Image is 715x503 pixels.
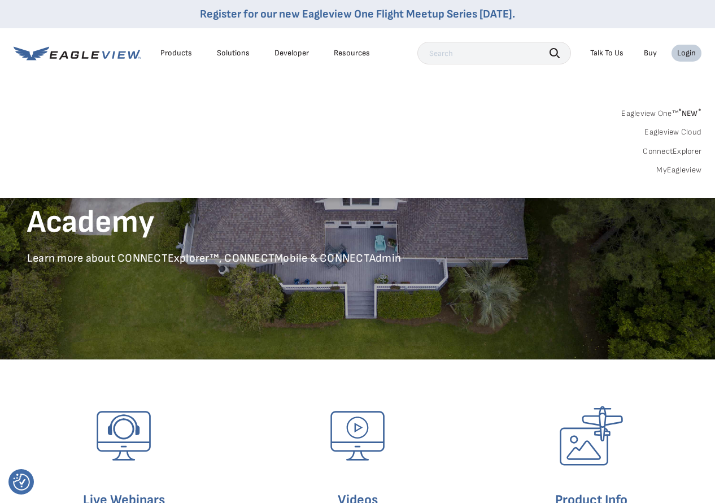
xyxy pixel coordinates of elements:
[27,203,688,242] h1: Academy
[13,474,30,491] button: Consent Preferences
[644,127,701,137] a: Eagleview Cloud
[274,48,309,58] a: Developer
[27,251,688,266] p: Learn more about CONNECTExplorer™, CONNECTMobile & CONNECTAdmin
[590,48,624,58] div: Talk To Us
[656,165,701,175] a: MyEagleview
[678,109,701,118] span: NEW
[160,48,192,58] div: Products
[200,7,515,21] a: Register for our new Eagleview One Flight Meetup Series [DATE].
[621,105,701,118] a: Eagleview One™*NEW*
[677,48,696,58] div: Login
[13,474,30,491] img: Revisit consent button
[334,48,370,58] div: Resources
[217,48,250,58] div: Solutions
[417,42,571,64] input: Search
[644,48,657,58] a: Buy
[643,146,701,157] a: ConnectExplorer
